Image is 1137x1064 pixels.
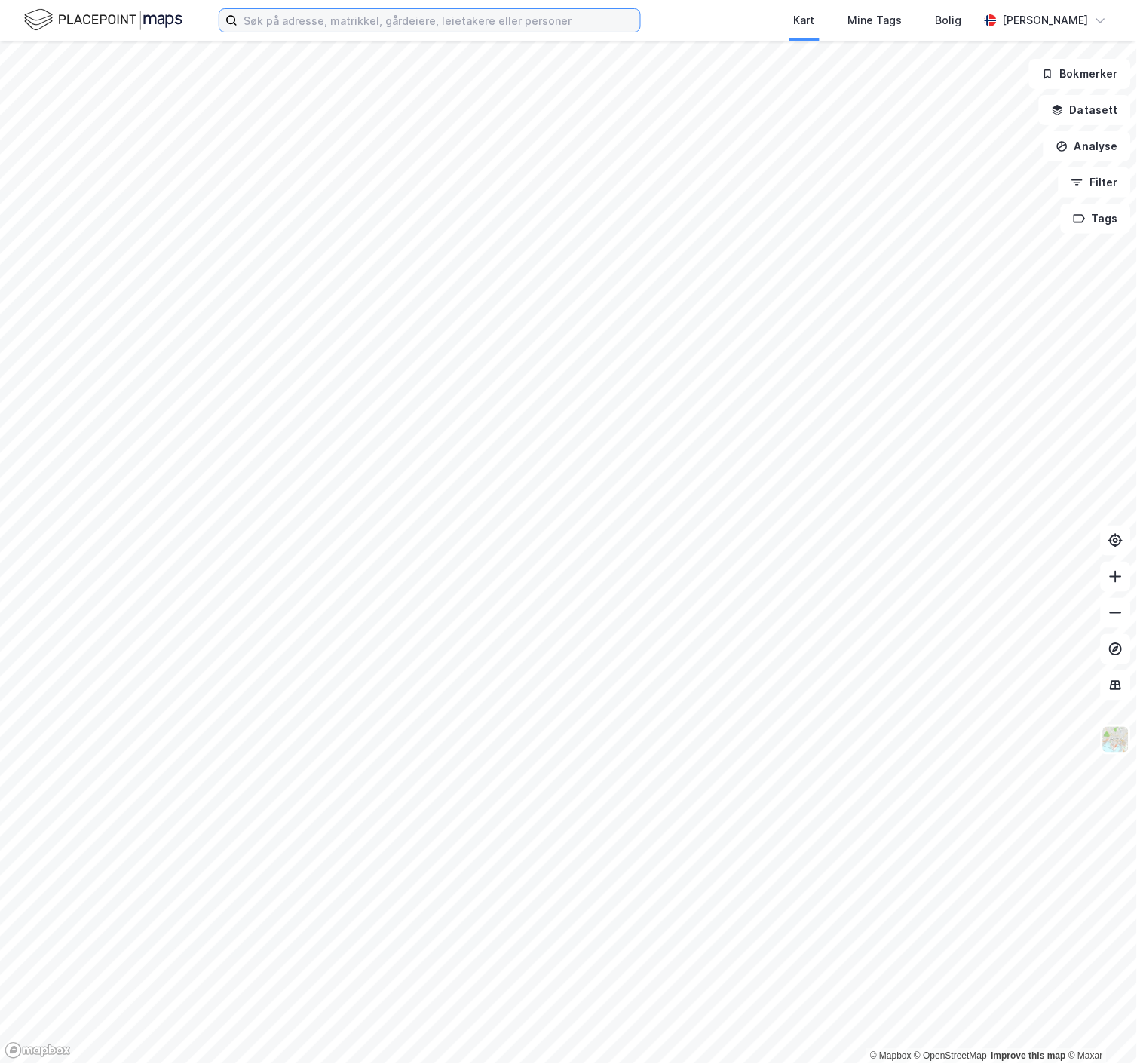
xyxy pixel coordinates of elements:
[5,1042,71,1059] a: Mapbox homepage
[991,1051,1066,1062] a: Improve this map
[1044,131,1131,161] button: Analyse
[1061,204,1131,234] button: Tags
[915,1051,988,1062] a: OpenStreetMap
[794,11,815,29] div: Kart
[1059,167,1131,198] button: Filter
[1102,725,1130,754] img: Z
[1003,11,1089,29] div: [PERSON_NAME]
[848,11,903,29] div: Mine Tags
[238,9,640,32] input: Søk på adresse, matrikkel, gårdeiere, leietakere eller personer
[24,7,182,33] img: logo.f888ab2527a4732fd821a326f86c7f29.svg
[870,1051,912,1062] a: Mapbox
[936,11,962,29] div: Bolig
[1062,992,1137,1064] iframe: Chat Widget
[1029,59,1131,89] button: Bokmerker
[1062,992,1137,1064] div: Kontrollprogram for chat
[1039,95,1131,125] button: Datasett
